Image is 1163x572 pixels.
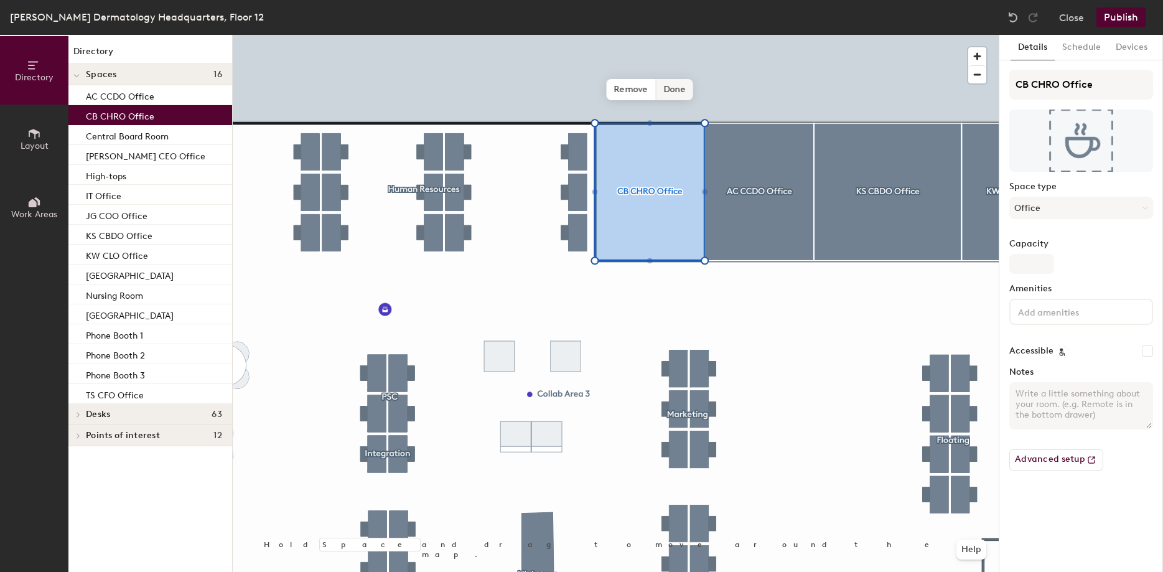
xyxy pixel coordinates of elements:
[86,108,154,122] p: CB CHRO Office
[86,187,121,202] p: IT Office
[1009,197,1153,219] button: Office
[213,70,222,80] span: 16
[68,45,232,64] h1: Directory
[86,247,148,261] p: KW CLO Office
[607,79,656,100] span: Remove
[1009,346,1053,356] label: Accessible
[86,128,169,142] p: Central Board Room
[86,227,152,241] p: KS CBDO Office
[1009,182,1153,192] label: Space type
[86,70,117,80] span: Spaces
[86,88,154,102] p: AC CCDO Office
[10,9,264,25] div: [PERSON_NAME] Dermatology Headquarters, Floor 12
[86,307,174,321] p: [GEOGRAPHIC_DATA]
[1007,11,1019,24] img: Undo
[86,207,147,222] p: JG COO Office
[86,167,126,182] p: High-tops
[956,540,986,560] button: Help
[1027,11,1039,24] img: Redo
[1055,35,1108,60] button: Schedule
[86,327,143,341] p: Phone Booth 1
[1108,35,1155,60] button: Devices
[1011,35,1055,60] button: Details
[15,72,54,83] span: Directory
[1009,284,1153,294] label: Amenities
[212,410,222,420] span: 63
[86,410,110,420] span: Desks
[86,287,143,301] p: Nursing Room
[213,431,222,441] span: 12
[1009,449,1103,471] button: Advanced setup
[86,387,144,401] p: TS CFO Office
[21,141,49,151] span: Layout
[1016,304,1128,319] input: Add amenities
[86,431,160,441] span: Points of interest
[1009,110,1153,172] img: The space named CB CHRO Office
[86,347,145,361] p: Phone Booth 2
[1009,367,1153,377] label: Notes
[11,209,57,220] span: Work Areas
[656,79,693,100] span: Done
[1096,7,1146,27] button: Publish
[1059,7,1084,27] button: Close
[86,367,145,381] p: Phone Booth 3
[86,148,205,162] p: [PERSON_NAME] CEO Office
[86,267,174,281] p: [GEOGRAPHIC_DATA]
[1009,239,1153,249] label: Capacity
